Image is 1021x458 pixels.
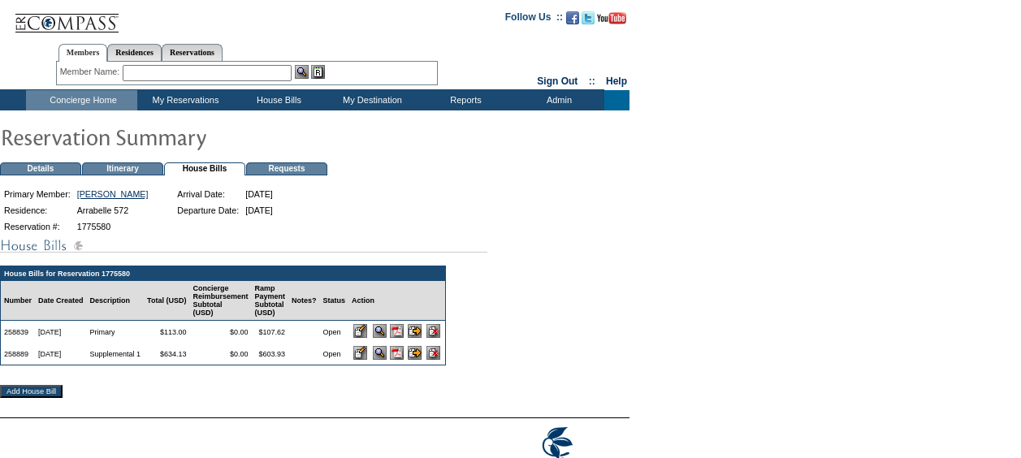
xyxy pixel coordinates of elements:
td: [DATE] [243,187,275,201]
img: Become our fan on Facebook [566,11,579,24]
td: Notes? [288,281,320,321]
td: Primary Member: [2,187,73,201]
td: $0.00 [189,343,251,365]
td: [DATE] [35,343,87,365]
a: Reservations [162,44,223,61]
td: Arrival Date: [175,187,241,201]
input: View [373,324,387,338]
td: 258839 [1,321,35,343]
td: Requests [246,162,327,175]
td: 1775580 [75,219,151,234]
a: Help [606,76,627,87]
td: Arrabelle 572 [75,203,151,218]
td: $603.93 [251,343,288,365]
input: Submit for Processing [408,346,422,360]
a: Subscribe to our YouTube Channel [597,16,626,26]
td: Number [1,281,35,321]
a: Residences [107,44,162,61]
a: Follow us on Twitter [582,16,595,26]
td: Residence: [2,203,73,218]
input: Delete [426,324,440,338]
td: Reservation #: [2,219,73,234]
td: Total (USD) [144,281,189,321]
input: Edit [353,324,367,338]
input: View [373,346,387,360]
td: Departure Date: [175,203,241,218]
a: Become our fan on Facebook [566,16,579,26]
a: Members [58,44,108,62]
td: Date Created [35,281,87,321]
td: Ramp Payment Subtotal (USD) [251,281,288,321]
a: [PERSON_NAME] [77,189,149,199]
td: Itinerary [82,162,163,175]
td: House Bills [231,90,324,110]
td: Concierge Home [26,90,137,110]
input: Edit [353,346,367,360]
td: $107.62 [251,321,288,343]
input: Submit for Processing [408,324,422,338]
td: House Bills for Reservation 1775580 [1,266,445,281]
div: Member Name: [60,65,123,79]
img: b_pdf.gif [390,324,404,338]
td: Primary [87,321,145,343]
td: $113.00 [144,321,189,343]
td: Follow Us :: [505,10,563,29]
td: [DATE] [243,203,275,218]
td: $634.13 [144,343,189,365]
td: Open [320,343,349,365]
a: Sign Out [537,76,578,87]
img: Subscribe to our YouTube Channel [597,12,626,24]
td: Concierge Reimbursement Subtotal (USD) [189,281,251,321]
td: Admin [511,90,604,110]
td: 258889 [1,343,35,365]
td: Action [348,281,445,321]
td: Status [320,281,349,321]
td: My Destination [324,90,417,110]
img: View [295,65,309,79]
span: :: [589,76,595,87]
td: $0.00 [189,321,251,343]
td: Reports [417,90,511,110]
td: House Bills [164,162,245,175]
td: My Reservations [137,90,231,110]
img: Reservations [311,65,325,79]
td: Supplemental 1 [87,343,145,365]
td: Description [87,281,145,321]
img: Follow us on Twitter [582,11,595,24]
td: Open [320,321,349,343]
input: Delete [426,346,440,360]
td: [DATE] [35,321,87,343]
img: b_pdf.gif [390,346,404,360]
